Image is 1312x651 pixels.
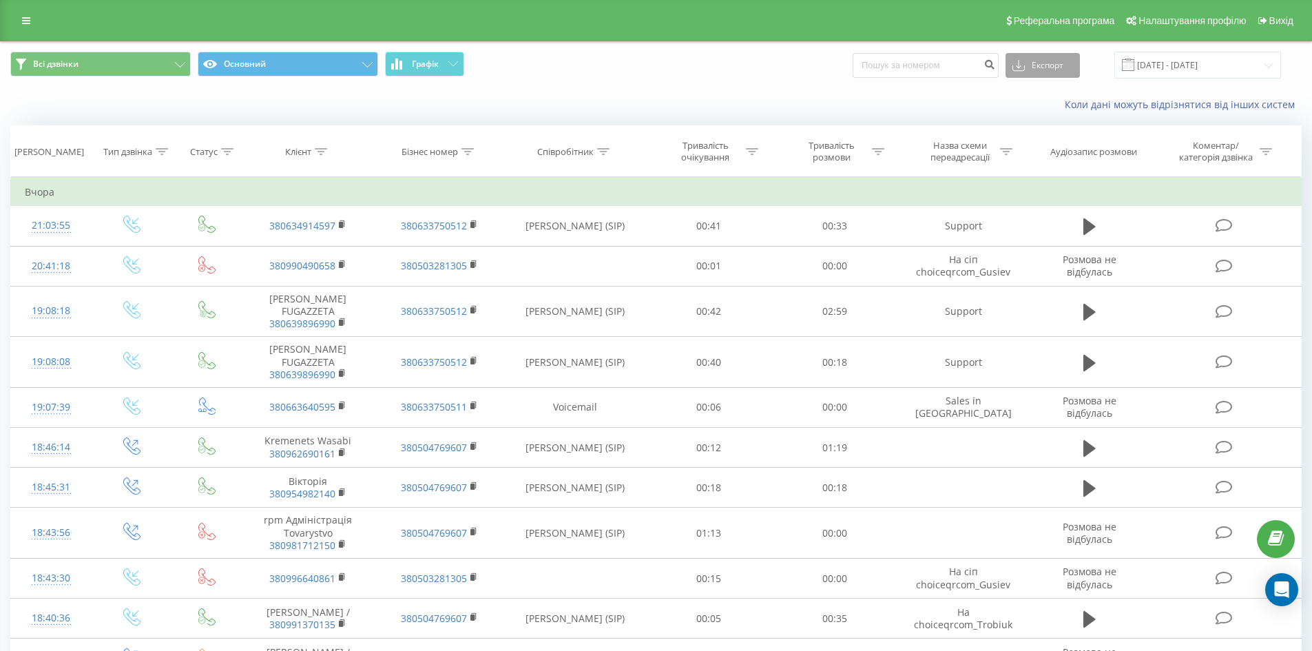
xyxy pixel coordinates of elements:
[242,428,373,468] td: Kremenets Wasabi
[269,259,335,272] a: 380990490658
[269,368,335,381] a: 380639896990
[505,508,646,559] td: [PERSON_NAME] (SIP)
[505,206,646,246] td: [PERSON_NAME] (SIP)
[25,565,78,592] div: 18:43:30
[401,304,467,318] a: 380633750512
[269,219,335,232] a: 380634914597
[1063,253,1116,278] span: Розмова не відбулась
[1138,15,1246,26] span: Налаштування профілю
[646,246,772,286] td: 00:01
[242,599,373,639] td: [PERSON_NAME] /
[772,599,898,639] td: 00:35
[402,146,458,158] div: Бізнес номер
[33,59,79,70] span: Всі дзвінки
[505,286,646,337] td: [PERSON_NAME] (SIP)
[25,605,78,632] div: 18:40:36
[1006,53,1080,78] button: Експорт
[11,178,1302,206] td: Вчора
[25,519,78,546] div: 18:43:56
[646,337,772,388] td: 00:40
[505,387,646,427] td: Voicemail
[269,487,335,500] a: 380954982140
[772,559,898,599] td: 00:00
[190,146,218,158] div: Статус
[25,298,78,324] div: 19:08:18
[537,146,594,158] div: Співробітник
[269,447,335,460] a: 380962690161
[772,468,898,508] td: 00:18
[772,337,898,388] td: 00:18
[1063,394,1116,420] span: Розмова не відбулась
[795,140,868,163] div: Тривалість розмови
[10,52,191,76] button: Всі дзвінки
[401,259,467,272] a: 380503281305
[242,286,373,337] td: [PERSON_NAME] FUGAZZETA
[25,474,78,501] div: 18:45:31
[401,400,467,413] a: 380633750511
[285,146,311,158] div: Клієнт
[772,246,898,286] td: 00:00
[1269,15,1293,26] span: Вихід
[897,286,1028,337] td: Support
[646,599,772,639] td: 00:05
[103,146,152,158] div: Тип дзвінка
[269,572,335,585] a: 380996640861
[897,246,1028,286] td: На сіп choiceqrcom_Gusiev
[401,481,467,494] a: 380504769607
[25,253,78,280] div: 20:41:18
[669,140,742,163] div: Тривалість очікування
[25,394,78,421] div: 19:07:39
[1265,573,1298,606] div: Open Intercom Messenger
[897,206,1028,246] td: Support
[923,140,997,163] div: Назва схеми переадресації
[853,53,999,78] input: Пошук за номером
[242,337,373,388] td: [PERSON_NAME] FUGAZZETA
[1050,146,1137,158] div: Аудіозапис розмови
[505,468,646,508] td: [PERSON_NAME] (SIP)
[772,508,898,559] td: 00:00
[1063,565,1116,590] span: Розмова не відбулась
[505,428,646,468] td: [PERSON_NAME] (SIP)
[269,618,335,631] a: 380991370135
[646,468,772,508] td: 00:18
[401,572,467,585] a: 380503281305
[242,468,373,508] td: Вікторія
[401,526,467,539] a: 380504769607
[1065,98,1302,111] a: Коли дані можуть відрізнятися вiд інших систем
[897,387,1028,427] td: Sales in [GEOGRAPHIC_DATA]
[646,559,772,599] td: 00:15
[1014,15,1115,26] span: Реферальна програма
[505,599,646,639] td: [PERSON_NAME] (SIP)
[646,428,772,468] td: 00:12
[242,508,373,559] td: rpm Адміністрація Tovarystvo
[1063,520,1116,546] span: Розмова не відбулась
[198,52,378,76] button: Основний
[1176,140,1256,163] div: Коментар/категорія дзвінка
[897,337,1028,388] td: Support
[269,539,335,552] a: 380981712150
[401,612,467,625] a: 380504769607
[505,337,646,388] td: [PERSON_NAME] (SIP)
[772,206,898,246] td: 00:33
[25,434,78,461] div: 18:46:14
[412,59,439,69] span: Графік
[401,219,467,232] a: 380633750512
[646,508,772,559] td: 01:13
[772,286,898,337] td: 02:59
[772,387,898,427] td: 00:00
[25,349,78,375] div: 19:08:08
[897,559,1028,599] td: На сіп choiceqrcom_Gusiev
[385,52,464,76] button: Графік
[646,206,772,246] td: 00:41
[772,428,898,468] td: 01:19
[401,355,467,369] a: 380633750512
[646,286,772,337] td: 00:42
[14,146,84,158] div: [PERSON_NAME]
[646,387,772,427] td: 00:06
[269,400,335,413] a: 380663640595
[401,441,467,454] a: 380504769607
[897,599,1028,639] td: На choiceqrcom_Trobiuk
[25,212,78,239] div: 21:03:55
[269,317,335,330] a: 380639896990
